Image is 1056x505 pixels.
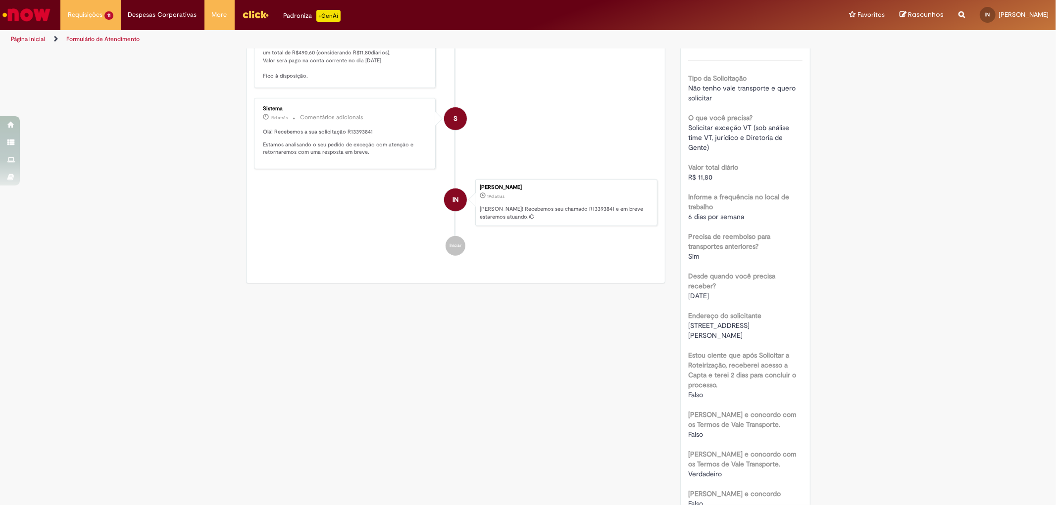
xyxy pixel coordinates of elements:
span: IN [986,11,990,18]
time: 11/08/2025 09:07:06 [271,115,288,121]
b: Valor total diário [688,163,738,172]
div: System [444,107,467,130]
b: [PERSON_NAME] e concordo com os Termos de Vale Transporte. [688,410,797,429]
time: 11/08/2025 09:06:44 [487,193,504,199]
span: Não tenho vale transporte e quero solicitar [688,84,798,102]
b: Desde quando você precisa receber? [688,272,775,290]
p: [PERSON_NAME]! Recebemos seu chamado R13393841 e em breve estaremos atuando. [480,205,652,221]
span: Falso [688,390,703,399]
img: click_logo_yellow_360x200.png [242,7,269,22]
p: Estamos analisando o seu pedido de exceção com atenção e retornaremos com uma resposta em breve. [263,141,428,156]
img: ServiceNow [1,5,52,25]
p: +GenAi [316,10,341,22]
b: Estou ciente que após Solicitar a Roteirização, receberei acesso a Capta e terei 2 dias para conc... [688,351,796,389]
div: Padroniza [284,10,341,22]
span: Verdadeiro [688,469,722,478]
a: Página inicial [11,35,45,43]
span: Requisições [68,10,102,20]
b: Tipo da Solicitação [688,74,747,83]
div: Isabele Cristine Do Nascimento [444,188,467,211]
span: More [212,10,227,20]
ul: Trilhas de página [7,30,697,48]
span: 19d atrás [487,193,504,199]
span: Solicitar exceção VT (sob análise time VT, jurídico e Diretoria de Gente) [688,123,791,152]
span: 19d atrás [271,115,288,121]
span: Sim [688,252,700,261]
a: Formulário de Atendimento [66,35,140,43]
small: Comentários adicionais [301,113,364,122]
div: Sistema [263,106,428,112]
p: Olá! Recebemos a sua solicitação R13393841 [263,128,428,136]
b: O que você precisa? [688,113,753,122]
b: Precisa de reembolso para transportes anteriores? [688,232,770,251]
span: S [453,107,457,131]
a: Rascunhos [900,10,944,20]
span: R$ 11,80 [688,173,712,182]
span: Rascunhos [908,10,944,19]
div: [PERSON_NAME] [480,184,652,190]
b: Informe a frequência no local de trabalho [688,192,789,211]
li: Isabele Cristine Do Nascimento [254,179,658,227]
span: [STREET_ADDRESS][PERSON_NAME] [688,321,750,340]
span: Falso [688,430,703,439]
span: 6 dias por semana [688,212,744,221]
span: [DATE] [688,291,709,300]
span: Favoritos [857,10,885,20]
span: 11 [104,11,113,20]
b: [PERSON_NAME] e concordo com os Termos de Vale Transporte. [688,450,797,468]
span: Despesas Corporativas [128,10,197,20]
span: IN [453,188,458,212]
b: [PERSON_NAME] e concordo [688,489,781,498]
span: [PERSON_NAME] [999,10,1049,19]
b: Endereço do solicitante [688,311,761,320]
